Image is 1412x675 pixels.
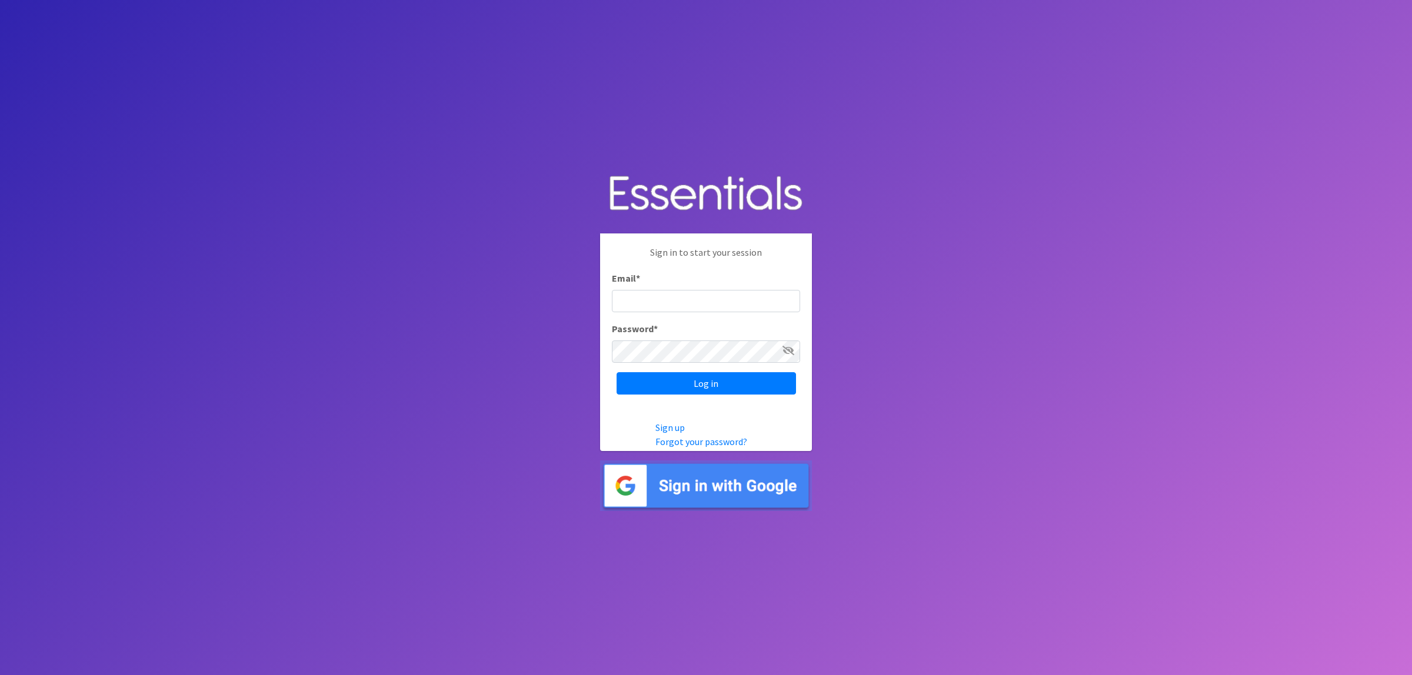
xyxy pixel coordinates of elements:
abbr: required [636,272,640,284]
img: Human Essentials [600,164,812,225]
label: Email [612,271,640,285]
a: Sign up [655,422,685,433]
a: Forgot your password? [655,436,747,447]
img: Sign in with Google [600,460,812,512]
label: Password [612,322,658,336]
p: Sign in to start your session [612,245,800,271]
input: Log in [617,372,796,395]
abbr: required [654,323,658,335]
